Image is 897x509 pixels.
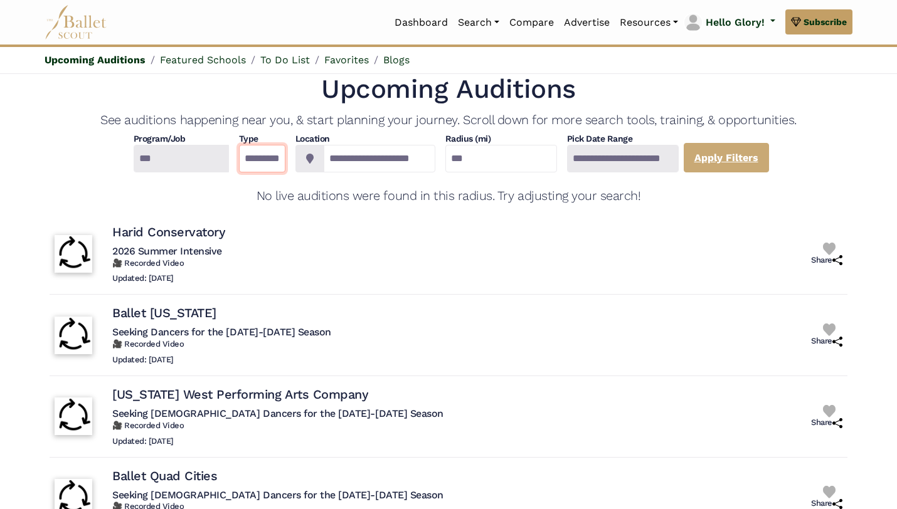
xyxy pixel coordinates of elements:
h4: [US_STATE] West Performing Arts Company [112,386,368,402]
h6: Updated: [DATE] [112,355,331,365]
a: Subscribe [785,9,852,34]
h6: Share [811,255,842,266]
a: Featured Schools [160,54,246,66]
h4: Program/Job [134,133,229,145]
h4: Location [295,133,435,145]
a: Compare [504,9,559,36]
h6: 🎥 Recorded Video [112,421,443,431]
a: Advertise [559,9,615,36]
h4: No live auditions were found in this radius. Try adjusting your search! [50,187,847,204]
h4: Pick Date Range [567,133,679,145]
h5: Seeking Dancers for the [DATE]-[DATE] Season [112,326,331,339]
h5: Seeking [DEMOGRAPHIC_DATA] Dancers for the [DATE]-[DATE] Season [112,407,443,421]
h5: Seeking [DEMOGRAPHIC_DATA] Dancers for the [DATE]-[DATE] Season [112,489,443,502]
h1: Upcoming Auditions [50,72,847,107]
a: Upcoming Auditions [45,54,146,66]
a: Search [453,9,504,36]
h4: Radius (mi) [445,133,491,145]
a: Blogs [383,54,410,66]
img: gem.svg [791,15,801,29]
a: To Do List [260,54,310,66]
h6: 🎥 Recorded Video [112,258,230,269]
span: Subscribe [804,15,847,29]
h4: Ballet [US_STATE] [112,305,216,321]
a: Resources [615,9,683,36]
a: profile picture Hello Glory! [683,13,775,33]
h6: Share [811,417,842,428]
h6: Updated: [DATE] [112,273,230,284]
h6: Share [811,336,842,347]
a: Favorites [324,54,369,66]
h6: 🎥 Recorded Video [112,339,331,350]
h4: Harid Conservatory [112,224,225,240]
h6: Updated: [DATE] [112,436,443,447]
h4: Ballet Quad Cities [112,468,217,484]
h5: 2026 Summer Intensive [112,245,230,258]
p: Hello Glory! [706,14,765,31]
h6: Share [811,498,842,509]
a: Apply Filters [684,143,769,172]
h4: See auditions happening near you, & start planning your journey. Scroll down for more search tool... [50,112,847,128]
img: profile picture [684,14,702,31]
input: Location [324,145,435,172]
a: Dashboard [390,9,453,36]
h4: Type [239,133,285,145]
